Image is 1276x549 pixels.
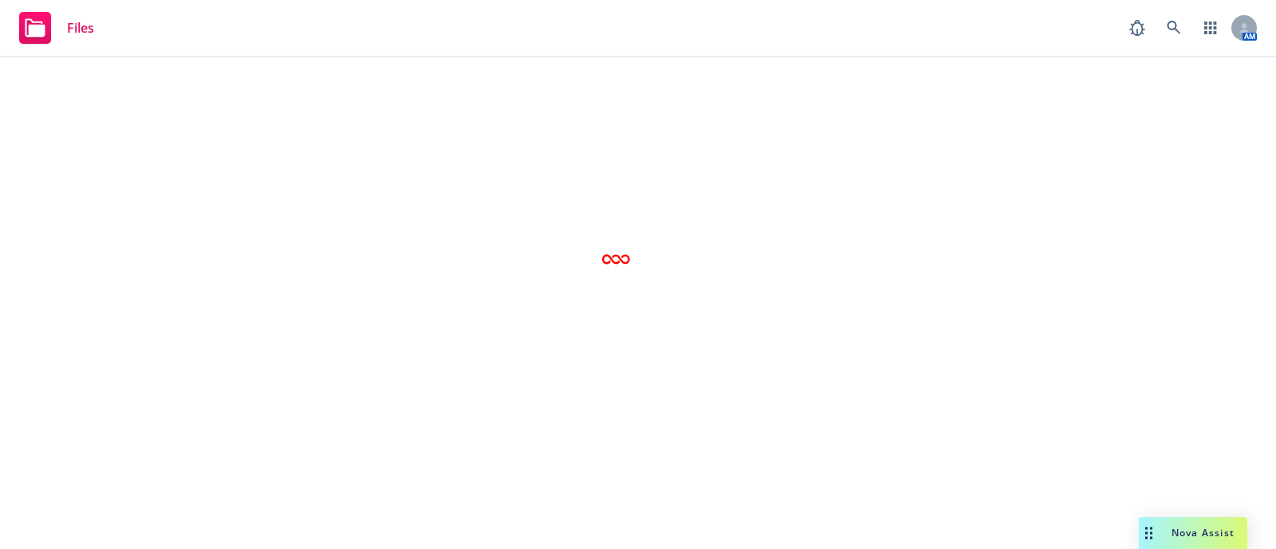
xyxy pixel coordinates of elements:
button: Nova Assist [1139,517,1247,549]
span: Nova Assist [1172,526,1235,539]
a: Search [1158,12,1190,44]
a: Switch app [1195,12,1227,44]
a: Report a Bug [1121,12,1153,44]
span: Files [67,22,94,34]
div: Drag to move [1139,517,1159,549]
a: Files [13,6,100,50]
